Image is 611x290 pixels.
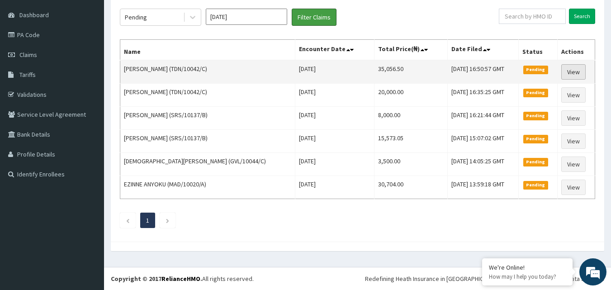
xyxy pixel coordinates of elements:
span: Pending [523,158,548,166]
input: Search [569,9,595,24]
td: 3,500.00 [374,153,448,176]
td: EZINNE ANYOKU (MAD/10020/A) [120,176,295,199]
td: [DATE] 13:59:18 GMT [448,176,519,199]
span: Tariffs [19,71,36,79]
td: [PERSON_NAME] (TDN/10042/C) [120,60,295,84]
td: [DATE] 16:35:25 GMT [448,84,519,107]
span: We're online! [52,87,125,179]
td: [DATE] [295,176,374,199]
td: 30,704.00 [374,176,448,199]
td: [DATE] 14:05:25 GMT [448,153,519,176]
td: [PERSON_NAME] (SRS/10137/B) [120,107,295,130]
p: How may I help you today? [489,273,566,280]
a: View [561,180,586,195]
th: Actions [557,40,595,61]
span: Pending [523,135,548,143]
span: Pending [523,112,548,120]
td: 15,573.05 [374,130,448,153]
td: 8,000.00 [374,107,448,130]
a: View [561,87,586,103]
td: [PERSON_NAME] (SRS/10137/B) [120,130,295,153]
div: Chat with us now [47,51,152,62]
input: Select Month and Year [206,9,287,25]
td: [DATE] 15:07:02 GMT [448,130,519,153]
a: View [561,110,586,126]
button: Filter Claims [292,9,336,26]
a: View [561,64,586,80]
strong: Copyright © 2017 . [111,275,202,283]
td: [DATE] [295,60,374,84]
td: [DATE] [295,84,374,107]
td: 20,000.00 [374,84,448,107]
td: [DEMOGRAPHIC_DATA][PERSON_NAME] (GVL/10044/C) [120,153,295,176]
input: Search by HMO ID [499,9,566,24]
textarea: Type your message and hit 'Enter' [5,194,172,225]
th: Encounter Date [295,40,374,61]
img: d_794563401_company_1708531726252_794563401 [17,45,37,68]
a: View [561,133,586,149]
a: Next page [166,216,170,224]
td: [PERSON_NAME] (TDN/10042/C) [120,84,295,107]
td: [DATE] 16:50:57 GMT [448,60,519,84]
div: Pending [125,13,147,22]
th: Name [120,40,295,61]
th: Total Price(₦) [374,40,448,61]
div: Minimize live chat window [148,5,170,26]
span: Pending [523,89,548,97]
th: Date Filed [448,40,519,61]
td: [DATE] [295,107,374,130]
td: [DATE] [295,153,374,176]
a: Page 1 is your current page [146,216,149,224]
footer: All rights reserved. [104,267,611,290]
span: Claims [19,51,37,59]
span: Dashboard [19,11,49,19]
span: Pending [523,66,548,74]
a: View [561,157,586,172]
a: Previous page [126,216,130,224]
span: Pending [523,181,548,189]
th: Status [519,40,558,61]
div: We're Online! [489,263,566,271]
div: Redefining Heath Insurance in [GEOGRAPHIC_DATA] using Telemedicine and Data Science! [365,274,604,283]
td: 35,056.50 [374,60,448,84]
td: [DATE] 16:21:44 GMT [448,107,519,130]
td: [DATE] [295,130,374,153]
a: RelianceHMO [161,275,200,283]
